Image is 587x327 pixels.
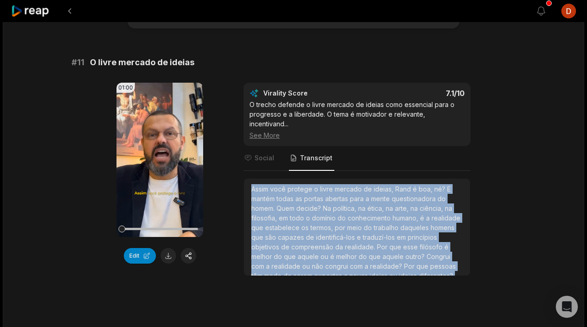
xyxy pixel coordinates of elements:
[330,253,336,260] span: é
[251,272,264,280] span: têm
[389,243,403,251] span: que
[413,185,419,193] span: é
[116,83,203,237] video: Your browser does not support mp4 format.
[364,185,374,193] span: de
[251,233,265,241] span: que
[310,224,335,231] span: termos,
[251,253,274,260] span: melhor
[363,233,397,241] span: traduzí-los
[279,214,290,222] span: em
[367,204,386,212] span: ética,
[431,224,454,231] span: homens
[403,243,420,251] span: esse
[244,146,471,171] nav: Tabs
[445,204,452,212] span: na
[302,262,312,270] span: ou
[404,262,416,270] span: Por
[249,100,465,140] div: O trecho defende o livre mercado de ideias como essencial para o progresso e a liberdade. O tema ...
[400,224,431,231] span: daqueles
[251,243,281,251] span: objetivos
[323,204,333,212] span: Na
[348,214,393,222] span: conhecimento
[306,214,312,222] span: o
[301,224,310,231] span: os
[395,204,410,212] span: arte,
[298,253,321,260] span: aquele
[344,272,349,280] span: a
[312,262,325,270] span: não
[271,262,302,270] span: realidade
[347,224,364,231] span: meio
[556,296,578,318] div: Open Intercom Messenger
[416,262,430,270] span: que
[325,195,350,203] span: abertas
[370,262,404,270] span: realidade?
[321,253,330,260] span: ou
[336,253,359,260] span: melhor
[90,56,194,69] span: O livre mercado de ideias
[312,214,338,222] span: domínio
[369,253,382,260] span: que
[420,204,445,212] span: ciência,
[426,214,432,222] span: a
[419,272,453,280] span: diferentes?
[389,272,399,280] span: ou
[395,185,413,193] span: Rand
[281,243,291,251] span: de
[265,233,278,241] span: são
[249,130,465,140] div: See More
[364,224,374,231] span: do
[399,272,419,280] span: ideias
[316,233,357,241] span: identificá-los
[393,214,420,222] span: humano,
[300,153,332,163] span: Transcript
[430,262,456,270] span: pessoas
[365,262,370,270] span: a
[350,195,365,203] span: para
[265,224,301,231] span: estabelece
[72,56,84,69] span: # 11
[251,224,265,231] span: que
[296,204,323,212] span: decide?
[266,262,271,270] span: a
[291,243,335,251] span: compreensão
[251,185,270,193] span: Assim
[274,253,284,260] span: do
[277,195,295,203] span: todas
[386,204,395,212] span: na
[397,233,408,241] span: em
[314,272,344,280] span: expostas
[335,224,347,231] span: por
[306,233,316,241] span: de
[382,253,405,260] span: aquele
[357,233,363,241] span: e
[444,243,449,251] span: é
[124,248,156,264] button: Edit
[278,233,306,241] span: capazes
[288,185,314,193] span: protege
[358,204,367,212] span: na
[374,224,400,231] span: trabalho
[284,253,298,260] span: que
[374,185,395,193] span: ideias,
[359,253,369,260] span: do
[432,214,460,222] span: realidade
[335,243,345,251] span: da
[295,195,304,203] span: as
[434,185,447,193] span: né?
[447,185,451,193] span: E
[335,185,364,193] span: mercado
[264,272,283,280] span: medo
[419,185,434,193] span: boa,
[251,195,277,203] span: mantém
[314,185,320,193] span: o
[251,214,279,222] span: filosofia,
[338,214,348,222] span: do
[251,204,277,212] span: homem.
[365,195,371,203] span: a
[283,272,293,280] span: de
[370,272,389,280] span: ideias
[366,89,465,98] div: 7.1 /10
[345,243,377,251] span: realidade.
[392,195,437,203] span: questionadora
